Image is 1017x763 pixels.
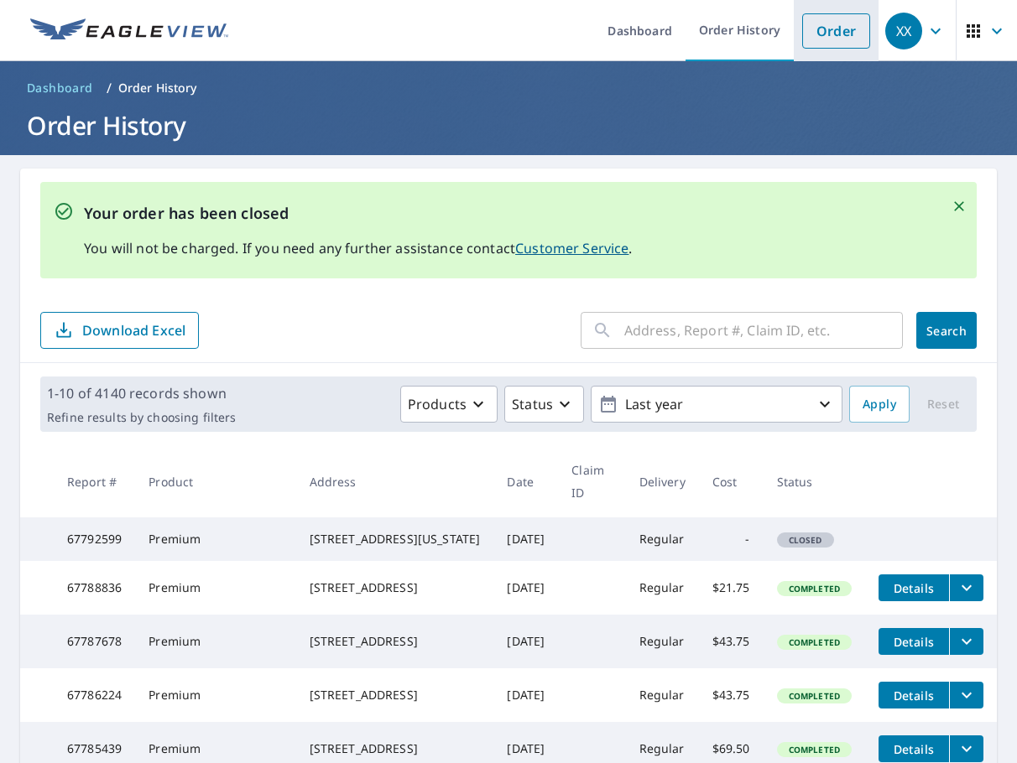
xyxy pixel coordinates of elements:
[515,239,628,257] a: Customer Service
[310,633,481,650] div: [STREET_ADDRESS]
[47,410,236,425] p: Refine results by choosing filters
[512,394,553,414] p: Status
[20,75,997,101] nav: breadcrumb
[863,394,896,415] span: Apply
[618,390,815,419] p: Last year
[20,108,997,143] h1: Order History
[493,668,558,722] td: [DATE]
[135,561,295,615] td: Premium
[879,574,949,601] button: detailsBtn-67788836
[626,615,699,668] td: Regular
[27,80,93,96] span: Dashboard
[84,202,633,225] p: Your order has been closed
[54,517,135,561] td: 67792599
[949,574,983,601] button: filesDropdownBtn-67788836
[699,517,764,561] td: -
[889,688,939,703] span: Details
[310,531,481,548] div: [STREET_ADDRESS][US_STATE]
[310,740,481,757] div: [STREET_ADDRESS]
[626,668,699,722] td: Regular
[40,312,199,349] button: Download Excel
[802,13,870,49] a: Order
[296,445,494,517] th: Address
[779,690,850,702] span: Completed
[135,668,295,722] td: Premium
[82,321,185,340] p: Download Excel
[779,583,850,594] span: Completed
[310,687,481,703] div: [STREET_ADDRESS]
[54,615,135,668] td: 67787678
[779,534,832,546] span: Closed
[916,312,977,349] button: Search
[135,445,295,517] th: Product
[889,580,939,596] span: Details
[493,445,558,517] th: Date
[949,735,983,762] button: filesDropdownBtn-67785439
[558,445,625,517] th: Claim ID
[889,634,939,650] span: Details
[948,195,970,217] button: Close
[493,517,558,561] td: [DATE]
[107,78,112,98] li: /
[30,18,228,44] img: EV Logo
[400,386,498,423] button: Products
[408,394,467,414] p: Products
[949,628,983,655] button: filesDropdownBtn-67787678
[764,445,865,517] th: Status
[118,80,197,96] p: Order History
[949,682,983,708] button: filesDropdownBtn-67786224
[493,561,558,615] td: [DATE]
[20,75,100,101] a: Dashboard
[493,615,558,668] td: [DATE]
[591,386,842,423] button: Last year
[879,735,949,762] button: detailsBtn-67785439
[47,383,236,403] p: 1-10 of 4140 records shown
[699,561,764,615] td: $21.75
[624,307,903,354] input: Address, Report #, Claim ID, etc.
[626,561,699,615] td: Regular
[54,561,135,615] td: 67788836
[879,682,949,708] button: detailsBtn-67786224
[930,323,963,339] span: Search
[779,744,850,755] span: Completed
[626,445,699,517] th: Delivery
[885,13,922,49] div: XX
[54,445,135,517] th: Report #
[849,386,910,423] button: Apply
[889,741,939,757] span: Details
[699,615,764,668] td: $43.75
[879,628,949,655] button: detailsBtn-67787678
[54,668,135,722] td: 67786224
[699,445,764,517] th: Cost
[779,636,850,648] span: Completed
[135,517,295,561] td: Premium
[504,386,584,423] button: Status
[310,579,481,596] div: [STREET_ADDRESS]
[84,238,633,258] p: You will not be charged. If you need any further assistance contact .
[699,668,764,722] td: $43.75
[626,517,699,561] td: Regular
[135,615,295,668] td: Premium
